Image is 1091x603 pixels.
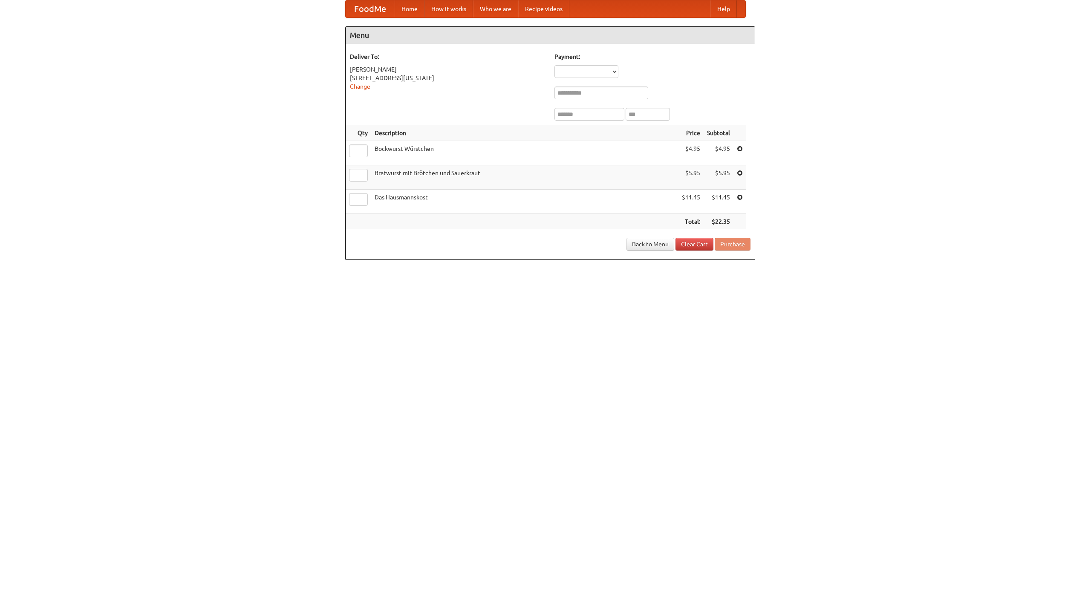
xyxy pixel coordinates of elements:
[473,0,518,17] a: Who we are
[371,190,678,214] td: Das Hausmannskost
[350,83,370,90] a: Change
[518,0,569,17] a: Recipe videos
[626,238,674,251] a: Back to Menu
[710,0,737,17] a: Help
[678,125,704,141] th: Price
[346,125,371,141] th: Qty
[704,125,733,141] th: Subtotal
[715,238,750,251] button: Purchase
[350,52,546,61] h5: Deliver To:
[704,190,733,214] td: $11.45
[678,214,704,230] th: Total:
[350,65,546,74] div: [PERSON_NAME]
[704,141,733,165] td: $4.95
[675,238,713,251] a: Clear Cart
[371,165,678,190] td: Bratwurst mit Brötchen und Sauerkraut
[704,214,733,230] th: $22.35
[678,141,704,165] td: $4.95
[346,0,395,17] a: FoodMe
[678,190,704,214] td: $11.45
[346,27,755,44] h4: Menu
[678,165,704,190] td: $5.95
[371,125,678,141] th: Description
[704,165,733,190] td: $5.95
[395,0,424,17] a: Home
[350,74,546,82] div: [STREET_ADDRESS][US_STATE]
[424,0,473,17] a: How it works
[554,52,750,61] h5: Payment:
[371,141,678,165] td: Bockwurst Würstchen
